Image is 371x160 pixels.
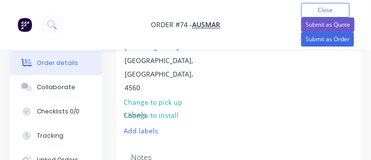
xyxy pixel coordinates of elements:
[116,26,213,95] div: [STREET_ADDRESS][PERSON_NAME][GEOGRAPHIC_DATA], [GEOGRAPHIC_DATA], 4560
[192,20,220,30] a: Ausmar
[119,124,163,137] button: Add labels
[37,131,64,140] div: Tracking
[151,20,192,30] span: Order #74 -
[119,109,184,122] button: Change to install
[301,3,350,17] button: Close
[17,17,32,32] img: Factory
[10,99,102,124] button: Checklists 0/0
[10,51,102,75] button: Order details
[37,59,78,67] div: Order details
[301,17,355,32] button: Submit as Quote
[119,95,188,108] button: Change to pick up
[37,83,75,92] div: Collaborate
[10,124,102,148] button: Tracking
[301,32,354,47] button: Submit as Order
[125,54,205,95] div: [GEOGRAPHIC_DATA], [GEOGRAPHIC_DATA], 4560
[37,107,80,116] div: Checklists 0/0
[10,75,102,99] button: Collaborate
